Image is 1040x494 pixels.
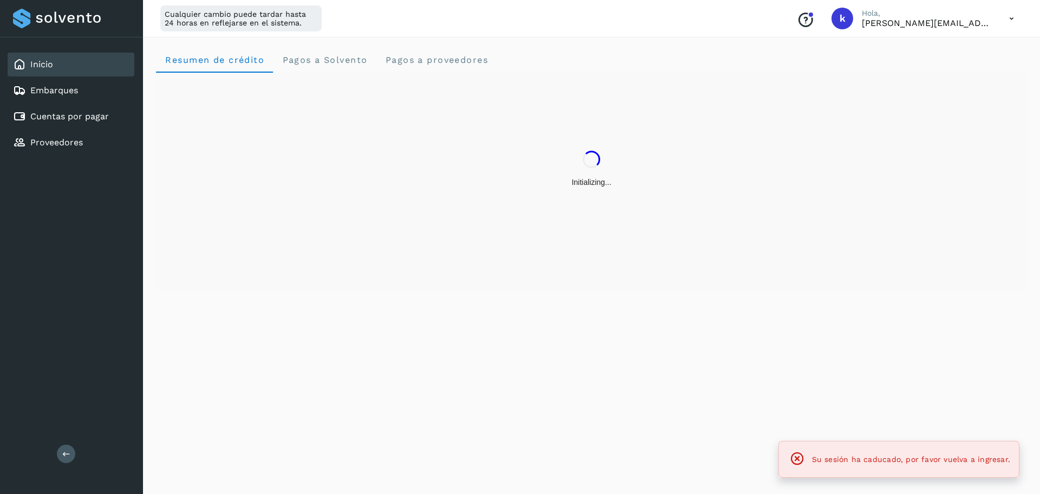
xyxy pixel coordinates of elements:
div: Proveedores [8,131,134,155]
a: Cuentas por pagar [30,111,109,121]
a: Inicio [30,59,53,69]
div: Inicio [8,53,134,76]
span: Pagos a proveedores [385,55,488,65]
p: Hola, [862,9,992,18]
a: Embarques [30,85,78,95]
div: Cuentas por pagar [8,105,134,129]
div: Embarques [8,79,134,102]
p: karen.saucedo@53cargo.com [862,18,992,28]
span: Resumen de crédito [165,55,264,65]
a: Proveedores [30,137,83,147]
div: Cualquier cambio puede tardar hasta 24 horas en reflejarse en el sistema. [160,5,322,31]
span: Pagos a Solvento [282,55,367,65]
span: Su sesión ha caducado, por favor vuelva a ingresar. [812,455,1010,464]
